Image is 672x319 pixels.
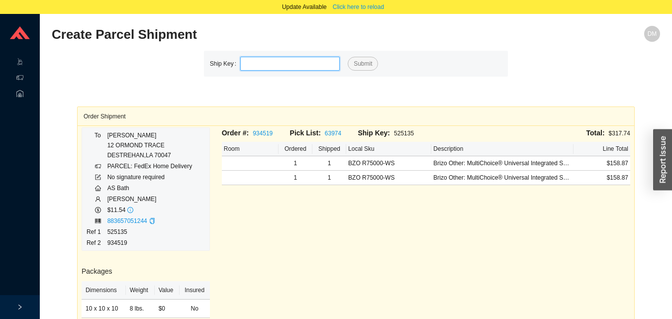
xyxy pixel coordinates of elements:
div: [PERSON_NAME] 12 ORMOND TRACE DESTREHAN , LA 70047 [107,130,192,160]
span: info-circle [127,207,133,213]
td: $0 [155,300,180,318]
td: BZO R75000-WS [346,171,431,185]
td: 10 x 10 x 10 [82,300,126,318]
h2: Create Parcel Shipment [52,26,508,43]
th: Room [222,142,279,156]
td: Ref 1 [86,226,107,237]
td: BZO R75000-WS [346,156,431,171]
div: Copy [149,216,155,226]
div: 525135 [358,127,426,139]
div: $317.74 [426,127,630,139]
th: Line Total [574,142,630,156]
td: AS Bath [107,183,193,194]
a: 883657051244 [107,217,147,224]
td: $158.87 [574,171,630,185]
th: Weight [126,281,155,300]
button: Submit [348,57,378,71]
span: copy [149,218,155,224]
span: Total: [586,129,605,137]
th: Insured [180,281,210,300]
span: DM [648,26,657,42]
th: Dimensions [82,281,126,300]
td: To [86,130,107,161]
div: Brizo Other: MultiChoice® Universal Integrated Shower Diverter Rough - Not Applicable [433,158,571,168]
td: 1 [279,156,312,171]
div: Brizo Other: MultiChoice® Universal Integrated Shower Diverter Rough - Not Applicable [433,173,571,183]
label: Ship Key [210,57,240,71]
th: Ordered [279,142,312,156]
th: Local Sku [346,142,431,156]
span: home [95,185,101,191]
td: $158.87 [574,156,630,171]
span: dollar [95,207,101,213]
td: No signature required [107,172,193,183]
span: Click here to reload [333,2,384,12]
span: Pick List: [290,129,321,137]
td: 1 [312,156,346,171]
td: 525135 [107,226,193,237]
span: Order #: [222,129,249,137]
span: right [17,304,23,310]
td: PARCEL: FedEx Home Delivery [107,161,193,172]
span: barcode [95,218,101,224]
a: 63974 [325,130,341,137]
th: Description [431,142,573,156]
td: [PERSON_NAME] [107,194,193,205]
td: $11.54 [107,205,193,215]
span: Ship Key: [358,129,390,137]
td: 8 lbs. [126,300,155,318]
td: 1 [312,171,346,185]
td: No [180,300,210,318]
a: 934519 [253,130,273,137]
th: Value [155,281,180,300]
h3: Packages [82,266,210,277]
td: 1 [279,171,312,185]
th: Shipped [312,142,346,156]
td: 934519 [107,237,193,248]
span: user [95,196,101,202]
div: Order Shipment [84,107,628,125]
td: Ref 2 [86,237,107,248]
span: form [95,174,101,180]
